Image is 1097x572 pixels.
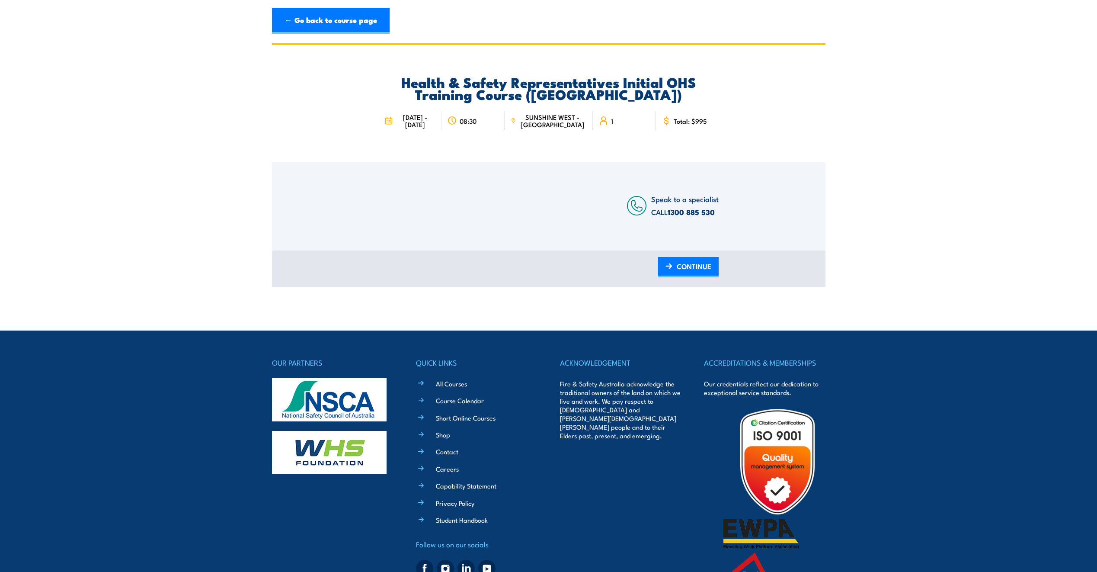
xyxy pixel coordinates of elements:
[723,408,832,516] img: Untitled design (19)
[704,379,825,397] p: Our credentials reflect our dedication to exceptional service standards.
[436,447,458,456] a: Contact
[416,357,537,369] h4: QUICK LINKS
[436,379,467,388] a: All Courses
[518,113,586,128] span: SUNSHINE WEST - [GEOGRAPHIC_DATA]
[436,396,484,405] a: Course Calendar
[436,464,459,473] a: Careers
[436,413,496,422] a: Short Online Courses
[436,498,474,508] a: Privacy Policy
[272,431,387,474] img: whs-logo-footer
[668,206,715,218] a: 1300 885 530
[395,113,435,128] span: [DATE] - [DATE]
[658,257,719,277] a: CONTINUE
[460,117,477,125] span: 08:30
[436,430,450,439] a: Shop
[651,193,719,217] span: Speak to a specialist CALL
[272,378,387,421] img: nsca-logo-footer
[272,8,390,34] a: ← Go back to course page
[674,117,707,125] span: Total: $995
[560,379,681,440] p: Fire & Safety Australia acknowledge the traditional owners of the land on which we live and work....
[611,117,613,125] span: 1
[560,357,681,369] h4: ACKNOWLEDGEMENT
[704,357,825,369] h4: ACCREDITATIONS & MEMBERSHIPS
[378,76,719,100] h2: Health & Safety Representatives Initial OHS Training Course ([GEOGRAPHIC_DATA])
[436,481,496,490] a: Capability Statement
[416,538,537,550] h4: Follow us on our socials
[677,255,711,278] span: CONTINUE
[436,515,488,524] a: Student Handbook
[272,357,393,369] h4: OUR PARTNERS
[723,519,799,549] img: ewpa-logo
